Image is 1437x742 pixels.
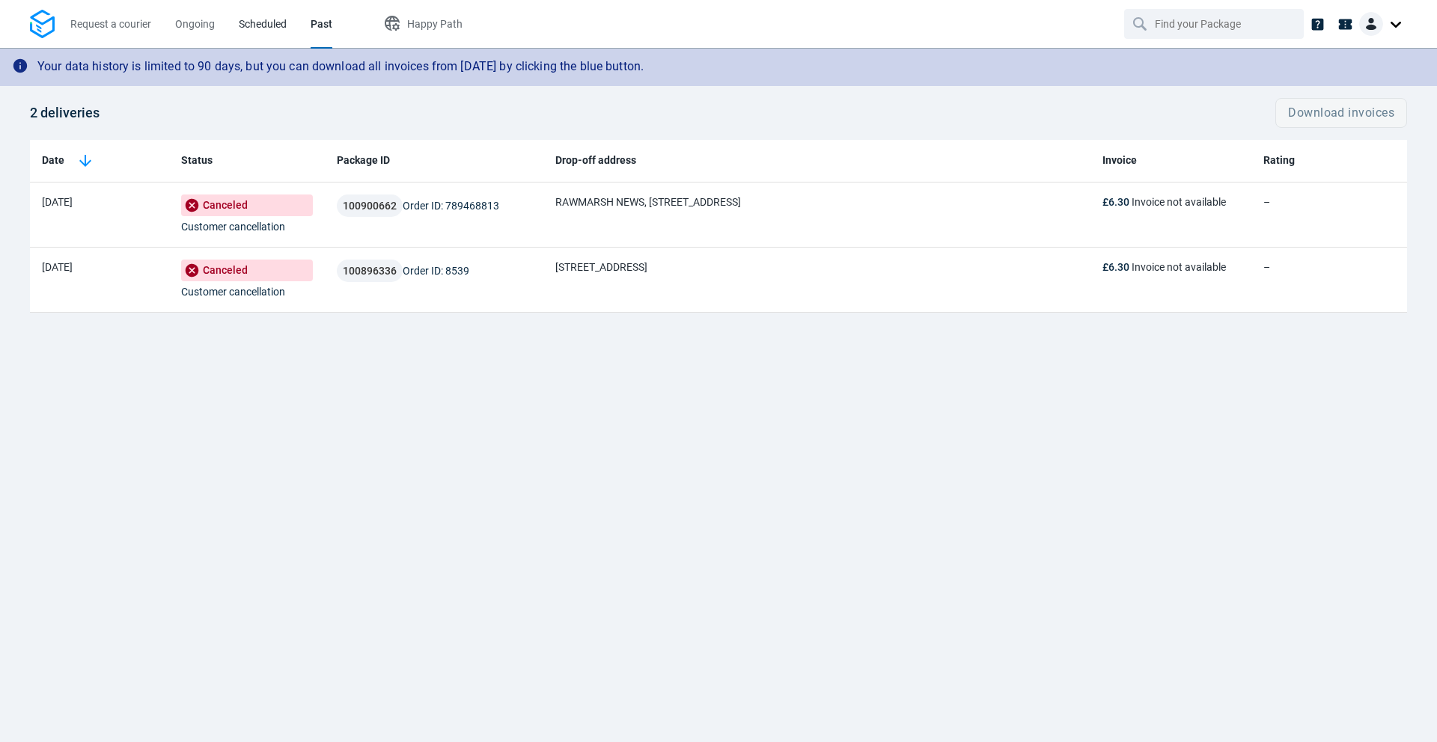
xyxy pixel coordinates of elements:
[1102,261,1129,273] span: £6.30
[337,194,403,217] button: 100900662
[181,221,285,233] span: Customer cancellation
[555,153,636,168] span: Drop-off address
[181,286,285,298] span: Customer cancellation
[76,152,94,170] img: sorting
[181,194,313,216] span: Canceled
[181,260,313,281] span: Canceled
[403,200,499,212] span: Order ID: 789468813
[30,140,169,183] th: Toggle SortBy
[1359,12,1383,36] img: Client
[30,105,100,120] span: 2 deliveries
[37,52,644,82] div: Your data history is limited to 90 days, but you can download all invoices from [DATE] by clickin...
[343,266,397,276] span: 100896336
[1102,196,1129,208] span: £6.30
[42,153,64,168] span: Date
[407,18,463,30] span: Happy Path
[1155,10,1276,38] input: Find your Package
[30,10,55,39] img: Logo
[337,260,403,282] button: 100896336
[1102,153,1137,168] span: Invoice
[239,18,287,30] span: Scheduled
[1132,196,1226,208] span: Invoice not available
[1263,153,1295,168] span: Rating
[70,18,151,30] span: Request a courier
[555,196,741,208] span: RAWMARSH NEWS, [STREET_ADDRESS]
[311,18,332,30] span: Past
[1263,261,1270,273] span: –
[42,196,73,208] span: [DATE]
[403,265,469,277] span: Order ID: 8539
[175,18,215,30] span: Ongoing
[337,153,390,168] span: Package ID
[1263,196,1270,208] span: –
[343,200,397,211] span: 100900662
[555,261,647,273] span: [STREET_ADDRESS]
[42,261,73,273] span: [DATE]
[1132,261,1226,273] span: Invoice not available
[181,153,213,168] span: Status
